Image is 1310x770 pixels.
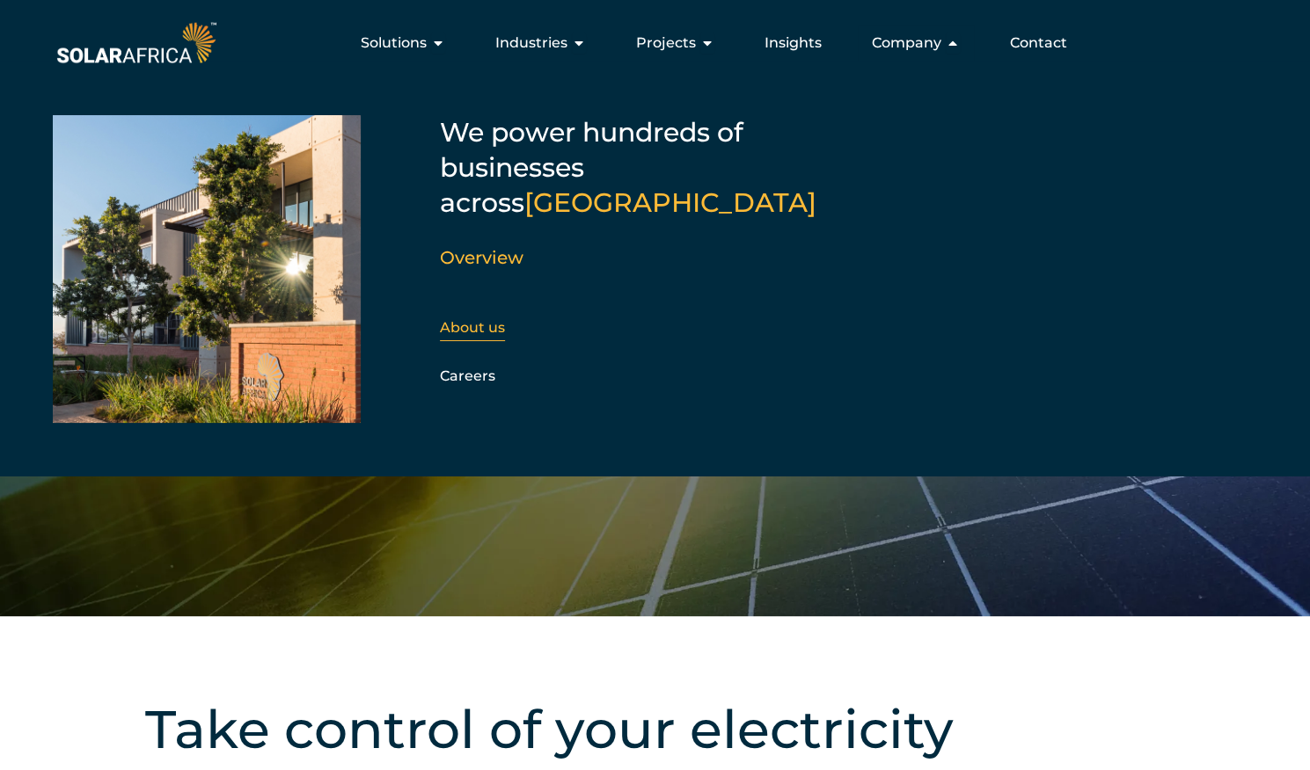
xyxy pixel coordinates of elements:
[220,25,1081,61] div: Menu Toggle
[636,33,696,54] span: Projects
[361,33,427,54] span: Solutions
[220,25,1081,61] nav: Menu
[1010,33,1067,54] a: Contact
[765,33,822,54] a: Insights
[495,33,567,54] span: Industries
[440,319,505,336] a: About us
[440,367,495,384] a: Careers
[872,33,941,54] span: Company
[524,186,816,219] span: [GEOGRAPHIC_DATA]
[440,247,523,268] a: Overview
[440,115,880,221] h5: We power hundreds of businesses across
